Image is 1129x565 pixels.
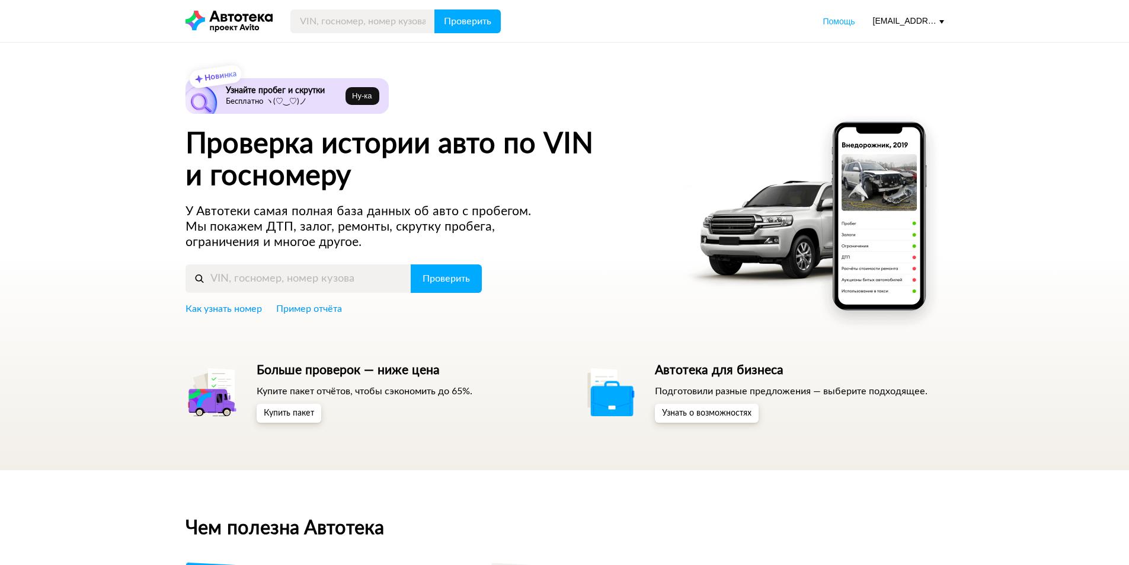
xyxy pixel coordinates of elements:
[257,404,321,423] button: Купить пакет
[185,204,554,250] p: У Автотеки самая полная база данных об авто с пробегом. Мы покажем ДТП, залог, ремонты, скрутку п...
[823,15,855,27] a: Помощь
[655,363,927,378] h5: Автотека для бизнеса
[434,9,501,33] button: Проверить
[276,302,342,315] a: Пример отчёта
[411,264,482,293] button: Проверить
[655,385,927,398] p: Подготовили разные предложения — выберите подходящее.
[185,518,944,539] h2: Чем полезна Автотека
[264,409,314,417] span: Купить пакет
[226,85,341,96] h6: Узнайте пробег и скрутки
[823,17,855,26] span: Помощь
[257,363,472,378] h5: Больше проверок — ниже цена
[204,70,236,82] strong: Новинка
[185,128,667,192] h1: Проверка истории авто по VIN и госномеру
[226,97,341,107] p: Бесплатно ヽ(♡‿♡)ノ
[662,409,751,417] span: Узнать о возможностях
[873,15,944,27] div: [EMAIL_ADDRESS][DOMAIN_NAME]
[185,302,262,315] a: Как узнать номер
[655,404,759,423] button: Узнать о возможностях
[423,274,470,283] span: Проверить
[185,264,411,293] input: VIN, госномер, номер кузова
[257,385,472,398] p: Купите пакет отчётов, чтобы сэкономить до 65%.
[352,91,372,101] span: Ну‑ка
[290,9,435,33] input: VIN, госномер, номер кузова
[444,17,491,26] span: Проверить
